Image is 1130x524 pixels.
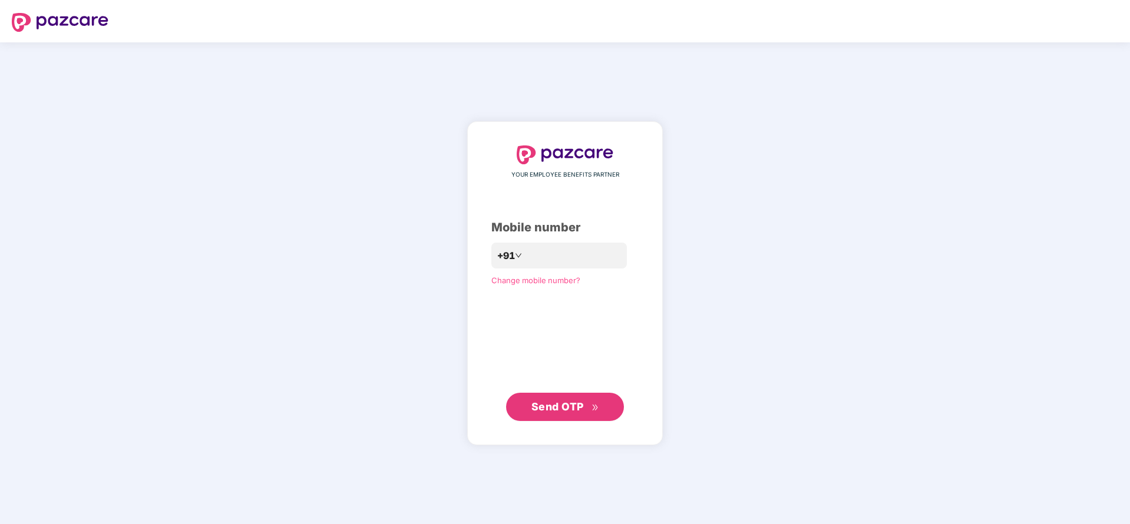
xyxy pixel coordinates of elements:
[515,252,522,259] span: down
[517,145,613,164] img: logo
[491,276,580,285] a: Change mobile number?
[511,170,619,180] span: YOUR EMPLOYEE BENEFITS PARTNER
[506,393,624,421] button: Send OTPdouble-right
[592,404,599,412] span: double-right
[491,218,639,237] div: Mobile number
[12,13,108,32] img: logo
[497,248,515,263] span: +91
[531,400,584,413] span: Send OTP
